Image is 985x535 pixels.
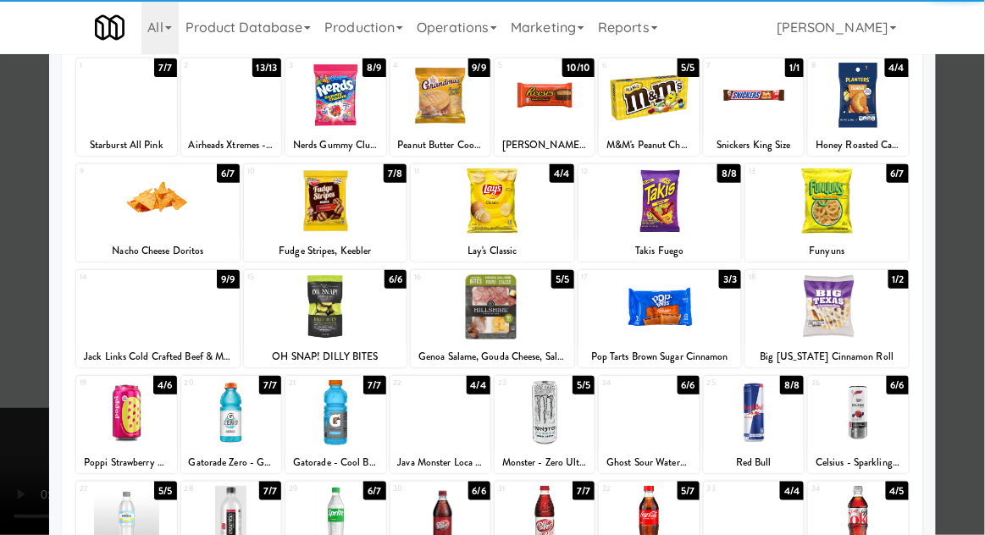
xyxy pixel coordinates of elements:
div: 128/8Takis Fuego [578,164,742,262]
div: 4/5 [886,482,909,500]
div: 32 [602,482,649,496]
div: Snickers King Size [704,135,804,156]
div: Starburst All Pink [79,135,174,156]
div: Takis Fuego [581,240,739,262]
div: 24 [602,376,649,390]
div: 7/7 [363,376,385,394]
div: 71/1Snickers King Size [704,58,804,156]
div: Big [US_STATE] Cinnamon Roll [745,346,909,367]
div: Big [US_STATE] Cinnamon Roll [748,346,906,367]
div: [PERSON_NAME] Peanut Butter Cups [495,135,595,156]
div: 149/9Jack Links Cold Crafted Beef & Mild Cheddar [76,270,240,367]
div: 49/9Peanut Butter Cookie, [PERSON_NAME]'s [390,58,490,156]
div: Gatorade Zero - Glacier Freeze [184,452,279,473]
div: 30 [394,482,440,496]
div: M&M's Peanut Chocolate Candy [601,135,696,156]
div: Honey Roasted Cashews, Planters [811,135,905,156]
div: 5/5 [154,482,176,500]
div: 207/7Gatorade Zero - Glacier Freeze [181,376,281,473]
div: Ghost Sour Watermelon [599,452,699,473]
div: Gatorade Zero - Glacier Freeze [181,452,281,473]
div: 6 [602,58,649,73]
div: 6/7 [217,164,239,183]
div: 38/9Nerds Gummy Clusters Rainbow [285,58,385,156]
div: Genoa Salame, Gouda Cheese, Salted Almonds Bistro Bites, Hillshire [GEOGRAPHIC_DATA] [411,346,574,367]
div: Honey Roasted Cashews, Planters [808,135,908,156]
div: Airheads Xtremes - Rainbow [PERSON_NAME] 3oz [184,135,279,156]
div: 17 [582,270,660,284]
div: Lay's Classic [411,240,574,262]
div: M&M's Peanut Chocolate Candy [599,135,699,156]
div: 13/13 [252,58,282,77]
div: 22 [394,376,440,390]
div: 21 [289,376,335,390]
div: 4/6 [153,376,176,394]
div: OH SNAP! DILLY BITES [246,346,405,367]
div: 4/4 [780,482,804,500]
div: Jack Links Cold Crafted Beef & Mild Cheddar [76,346,240,367]
div: 5/5 [573,376,595,394]
div: Fudge Stripes, Keebler [244,240,407,262]
div: 8/8 [780,376,804,394]
div: 9/9 [217,270,239,289]
div: 7/7 [573,482,595,500]
div: Ghost Sour Watermelon [601,452,696,473]
div: Red Bull [704,452,804,473]
div: 6/7 [363,482,385,500]
div: 7 [707,58,754,73]
div: 5 [498,58,545,73]
div: 165/5Genoa Salame, Gouda Cheese, Salted Almonds Bistro Bites, Hillshire [GEOGRAPHIC_DATA] [411,270,574,367]
div: 3/3 [719,270,741,289]
div: 173/3Pop Tarts Brown Sugar Cinnamon [578,270,742,367]
div: 34 [811,482,858,496]
div: 5/5 [551,270,573,289]
div: Pop Tarts Brown Sugar Cinnamon [578,346,742,367]
div: 217/7Gatorade - Cool Blue [285,376,385,473]
div: Peanut Butter Cookie, [PERSON_NAME]'s [393,135,488,156]
div: 246/6Ghost Sour Watermelon [599,376,699,473]
div: Peanut Butter Cookie, [PERSON_NAME]'s [390,135,490,156]
div: 194/6Poppi Strawberry Lemon [76,376,176,473]
div: 9/9 [468,58,490,77]
div: 107/8Fudge Stripes, Keebler [244,164,407,262]
div: 266/6Celsius - Sparkling Wild [PERSON_NAME] [808,376,908,473]
div: 11 [414,164,492,179]
div: 4/4 [467,376,490,394]
div: 6/6 [468,482,490,500]
div: 224/4Java Monster Loca Moca [390,376,490,473]
div: 26 [811,376,858,390]
div: 510/10[PERSON_NAME] Peanut Butter Cups [495,58,595,156]
div: 96/7Nacho Cheese Doritos [76,164,240,262]
div: 31 [498,482,545,496]
div: Celsius - Sparkling Wild [PERSON_NAME] [808,452,908,473]
div: 23 [498,376,545,390]
div: Fudge Stripes, Keebler [246,240,405,262]
div: Funyuns [745,240,909,262]
div: Starburst All Pink [76,135,176,156]
div: 28 [185,482,231,496]
div: 29 [289,482,335,496]
div: OH SNAP! DILLY BITES [244,346,407,367]
div: 136/7Funyuns [745,164,909,262]
div: 17/7Starburst All Pink [76,58,176,156]
div: 7/7 [259,376,281,394]
div: 13 [749,164,827,179]
div: 6/6 [678,376,700,394]
div: 6/6 [385,270,407,289]
div: 16 [414,270,492,284]
div: Pop Tarts Brown Sugar Cinnamon [581,346,739,367]
div: 7/7 [259,482,281,500]
div: 33 [707,482,754,496]
div: 4/4 [885,58,909,77]
div: Funyuns [748,240,906,262]
div: 156/6OH SNAP! DILLY BITES [244,270,407,367]
div: 181/2Big [US_STATE] Cinnamon Roll [745,270,909,367]
div: 8/9 [362,58,385,77]
div: 1 [80,58,126,73]
div: 258/8Red Bull [704,376,804,473]
div: Poppi Strawberry Lemon [76,452,176,473]
div: 8/8 [717,164,741,183]
div: Java Monster Loca Moca [390,452,490,473]
div: 6/6 [887,376,909,394]
div: 12 [582,164,660,179]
